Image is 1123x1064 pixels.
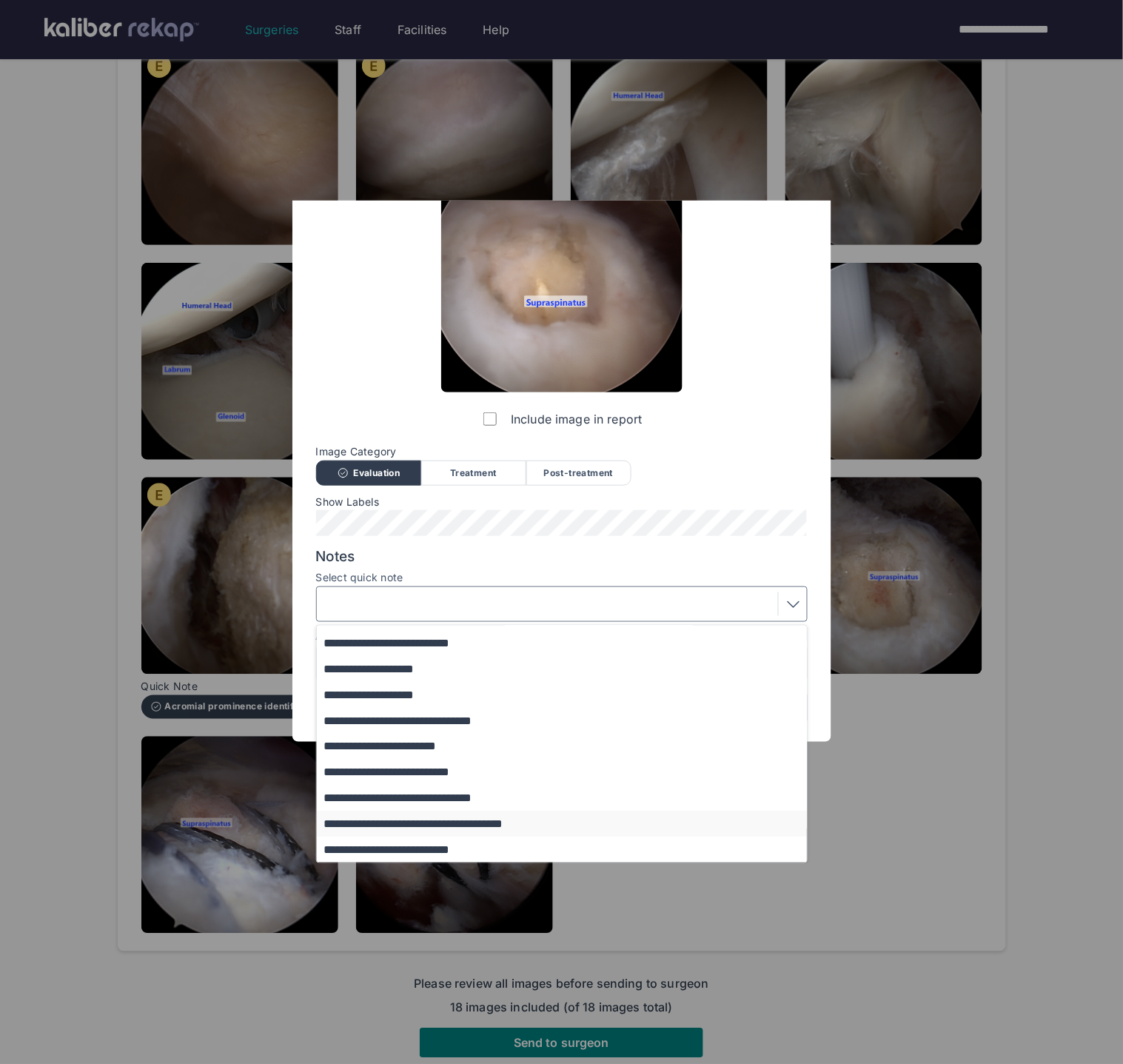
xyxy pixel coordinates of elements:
input: Include image in report [483,412,497,426]
img: AdamsSr_Douglas_69318_ShoulderArthroscopy_2025-09-16-084242_Dr.LyndonGross__Still_015.jpg [441,151,683,392]
div: Evaluation [316,461,421,486]
span: Image Category [316,446,808,458]
span: Show Labels [316,496,808,508]
span: Notes [316,548,808,566]
div: Treatment [421,461,526,486]
div: Post-treatment [526,461,631,486]
label: Select quick note [316,572,808,583]
label: Include image in report [480,404,642,434]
